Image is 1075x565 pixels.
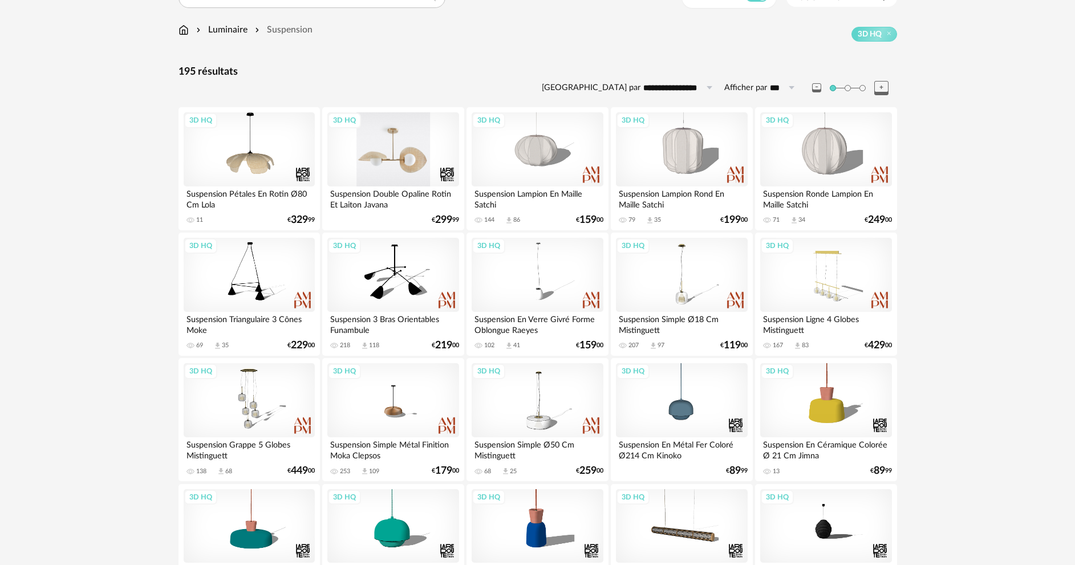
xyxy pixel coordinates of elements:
[761,113,794,128] div: 3D HQ
[322,358,464,481] a: 3D HQ Suspension Simple Métal Finition Moka Clepsos 253 Download icon 109 €17900
[576,216,603,224] div: € 00
[576,342,603,349] div: € 00
[328,238,361,253] div: 3D HQ
[576,467,603,475] div: € 00
[360,467,369,475] span: Download icon
[761,490,794,505] div: 3D HQ
[858,29,882,39] span: 3D HQ
[654,216,661,224] div: 35
[435,342,452,349] span: 219
[616,490,650,505] div: 3D HQ
[793,342,802,350] span: Download icon
[291,342,308,349] span: 229
[729,467,741,475] span: 89
[184,312,315,335] div: Suspension Triangulaire 3 Cônes Moke
[484,216,494,224] div: 144
[773,216,780,224] div: 71
[724,342,741,349] span: 119
[291,467,308,475] span: 449
[179,358,320,481] a: 3D HQ Suspension Grappe 5 Globes Mistinguett 138 Download icon 68 €44900
[184,490,217,505] div: 3D HQ
[360,342,369,350] span: Download icon
[287,342,315,349] div: € 00
[798,216,805,224] div: 34
[472,437,603,460] div: Suspension Simple Ø50 Cm Mistinguett
[194,23,203,36] img: svg+xml;base64,PHN2ZyB3aWR0aD0iMTYiIGhlaWdodD0iMTYiIHZpZXdCb3g9IjAgMCAxNiAxNiIgZmlsbD0ibm9uZSIgeG...
[870,467,892,475] div: € 99
[184,437,315,460] div: Suspension Grappe 5 Globes Mistinguett
[179,233,320,356] a: 3D HQ Suspension Triangulaire 3 Cônes Moke 69 Download icon 35 €22900
[724,216,741,224] span: 199
[579,342,597,349] span: 159
[184,238,217,253] div: 3D HQ
[755,233,896,356] a: 3D HQ Suspension Ligne 4 Globes Mistinguett 167 Download icon 83 €42900
[369,342,379,349] div: 118
[616,437,747,460] div: Suspension En Métal Fer Coloré Ø214 Cm Kinoko
[472,312,603,335] div: Suspension En Verre Givré Forme Oblongue Raeyes
[616,312,747,335] div: Suspension Simple Ø18 Cm Mistinguett
[466,358,608,481] a: 3D HQ Suspension Simple Ø50 Cm Mistinguett 68 Download icon 25 €25900
[196,468,206,475] div: 138
[213,342,222,350] span: Download icon
[611,358,752,481] a: 3D HQ Suspension En Métal Fer Coloré Ø214 Cm Kinoko €8999
[217,467,225,475] span: Download icon
[184,186,315,209] div: Suspension Pétales En Rotin Ø80 Cm Lola
[755,107,896,230] a: 3D HQ Suspension Ronde Lampion En Maille Satchi 71 Download icon 34 €24900
[327,312,459,335] div: Suspension 3 Bras Orientables Funambule
[179,66,897,79] div: 195 résultats
[510,468,517,475] div: 25
[184,364,217,379] div: 3D HQ
[513,216,520,224] div: 86
[790,216,798,225] span: Download icon
[327,437,459,460] div: Suspension Simple Métal Finition Moka Clepsos
[472,238,505,253] div: 3D HQ
[179,23,189,36] img: svg+xml;base64,PHN2ZyB3aWR0aD0iMTYiIGhlaWdodD0iMTciIHZpZXdCb3g9IjAgMCAxNiAxNyIgZmlsbD0ibm9uZSIgeG...
[472,490,505,505] div: 3D HQ
[773,468,780,475] div: 13
[616,364,650,379] div: 3D HQ
[340,342,350,349] div: 218
[865,216,892,224] div: € 00
[760,186,891,209] div: Suspension Ronde Lampion En Maille Satchi
[466,233,608,356] a: 3D HQ Suspension En Verre Givré Forme Oblongue Raeyes 102 Download icon 41 €15900
[658,342,664,349] div: 97
[179,107,320,230] a: 3D HQ Suspension Pétales En Rotin Ø80 Cm Lola 11 €32999
[649,342,658,350] span: Download icon
[432,342,459,349] div: € 00
[726,467,748,475] div: € 99
[472,113,505,128] div: 3D HQ
[432,216,459,224] div: € 99
[287,216,315,224] div: € 99
[755,358,896,481] a: 3D HQ Suspension En Céramique Colorée Ø 21 Cm Jimna 13 €8999
[579,216,597,224] span: 159
[322,107,464,230] a: 3D HQ Suspension Double Opaline Rotin Et Laiton Javana €29999
[291,216,308,224] span: 329
[611,107,752,230] a: 3D HQ Suspension Lampion Rond En Maille Satchi 79 Download icon 35 €19900
[472,364,505,379] div: 3D HQ
[513,342,520,349] div: 41
[773,342,783,349] div: 167
[505,216,513,225] span: Download icon
[761,364,794,379] div: 3D HQ
[720,216,748,224] div: € 00
[222,342,229,349] div: 35
[501,467,510,475] span: Download icon
[287,467,315,475] div: € 00
[484,468,491,475] div: 68
[865,342,892,349] div: € 00
[328,490,361,505] div: 3D HQ
[196,216,203,224] div: 11
[369,468,379,475] div: 109
[435,216,452,224] span: 299
[196,342,203,349] div: 69
[322,233,464,356] a: 3D HQ Suspension 3 Bras Orientables Funambule 218 Download icon 118 €21900
[472,186,603,209] div: Suspension Lampion En Maille Satchi
[184,113,217,128] div: 3D HQ
[720,342,748,349] div: € 00
[328,113,361,128] div: 3D HQ
[542,83,640,94] label: [GEOGRAPHIC_DATA] par
[616,238,650,253] div: 3D HQ
[579,467,597,475] span: 259
[328,364,361,379] div: 3D HQ
[327,186,459,209] div: Suspension Double Opaline Rotin Et Laiton Javana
